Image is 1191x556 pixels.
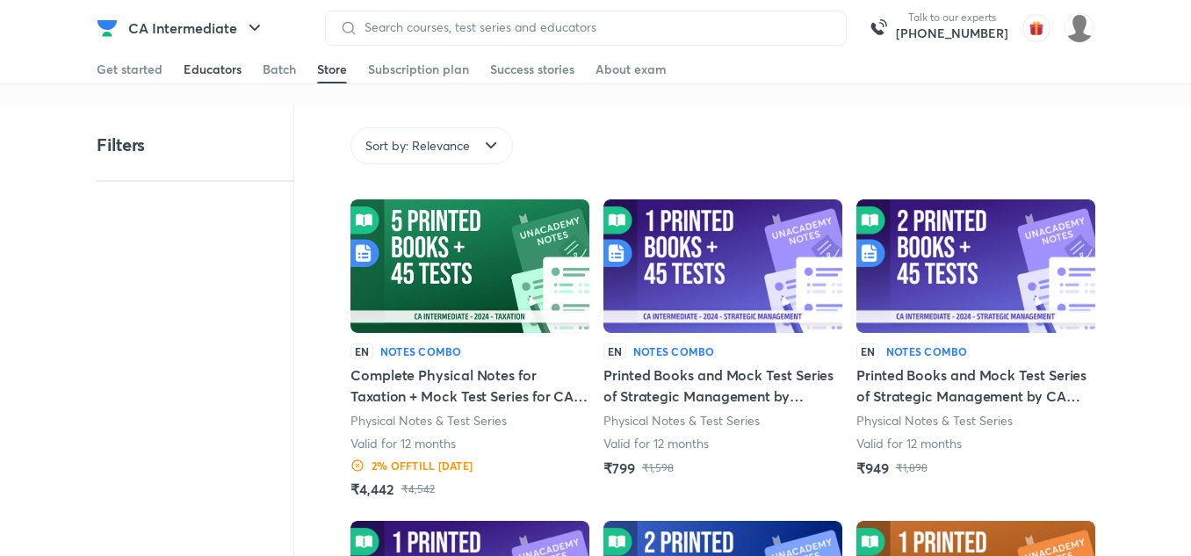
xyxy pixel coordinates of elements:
p: Physical Notes & Test Series [350,412,508,430]
a: Subscription plan [368,55,469,83]
h5: Complete Physical Notes for Taxation + Mock Test Series for CA Intermediate Nov'2024 [350,365,589,407]
input: Search courses, test series and educators [357,20,832,34]
img: avatar [1022,14,1050,42]
p: Talk to our experts [896,11,1008,25]
p: ₹1,898 [896,461,928,475]
div: Get started [97,61,162,78]
img: Batch Thumbnail [603,199,842,333]
h4: Filters [97,134,145,156]
div: Batch [263,61,296,78]
h5: ₹4,442 [350,479,394,500]
img: Batch Thumbnail [856,199,1095,333]
button: CA Intermediate [118,11,276,46]
h6: Notes Combo [633,343,715,359]
img: Batch Thumbnail [350,199,589,333]
img: Discount Logo [350,459,365,473]
span: Sort by: Relevance [365,137,470,155]
a: Store [317,55,347,83]
div: Success stories [490,61,574,78]
h6: Notes Combo [886,343,968,359]
img: Company Logo [97,18,118,39]
p: Valid for 12 months [350,435,456,452]
p: EN [350,343,373,359]
h6: 2 % OFF till [DATE] [372,458,473,473]
p: Valid for 12 months [856,435,962,452]
img: call-us [861,11,896,46]
div: About exam [595,61,667,78]
p: Physical Notes & Test Series [856,412,1014,430]
h5: Printed Books and Mock Test Series of Strategic Management by [PERSON_NAME] [603,365,842,407]
p: ₹4,542 [401,482,435,496]
a: Educators [184,55,242,83]
h6: Notes Combo [380,343,462,359]
p: EN [603,343,626,359]
img: Pooja Rajput [1065,13,1094,43]
a: Get started [97,55,162,83]
p: Valid for 12 months [603,435,709,452]
a: [PHONE_NUMBER] [896,25,1008,42]
p: Physical Notes & Test Series [603,412,761,430]
h5: ₹949 [856,458,889,479]
div: Subscription plan [368,61,469,78]
p: ₹1,598 [642,461,674,475]
a: Success stories [490,55,574,83]
h5: ₹799 [603,458,635,479]
p: EN [856,343,879,359]
h5: Printed Books and Mock Test Series of Strategic Management by CA [PERSON_NAME] [856,365,1095,407]
a: Batch [263,55,296,83]
div: Store [317,61,347,78]
div: Educators [184,61,242,78]
a: About exam [595,55,667,83]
